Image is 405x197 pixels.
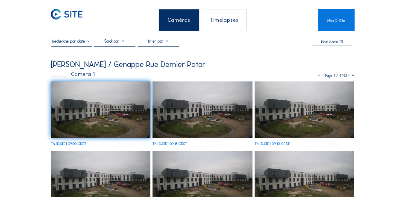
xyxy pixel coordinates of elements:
span: Page 1 / 4493 [325,73,347,78]
div: Th [DATE] 09:20 CEST [51,142,86,145]
img: C-SITE Logo [51,9,82,20]
img: image_53263775 [51,81,151,138]
div: Plein écran [321,40,338,43]
img: image_53263457 [255,81,355,138]
div: Timelapses [202,9,247,31]
img: image_53263631 [153,81,252,138]
div: Caméras [158,9,200,31]
a: C-SITE Logo [51,9,87,31]
div: Th [DATE] 09:15 CEST [153,142,187,145]
div: Camera 1 [51,72,95,77]
input: Recherche par date 󰅀 [51,39,92,44]
a: Mon C-Site [318,9,354,31]
div: [PERSON_NAME] / Genappe Rue Dernier Patar [51,61,205,68]
div: Th [DATE] 09:10 CEST [255,142,290,145]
